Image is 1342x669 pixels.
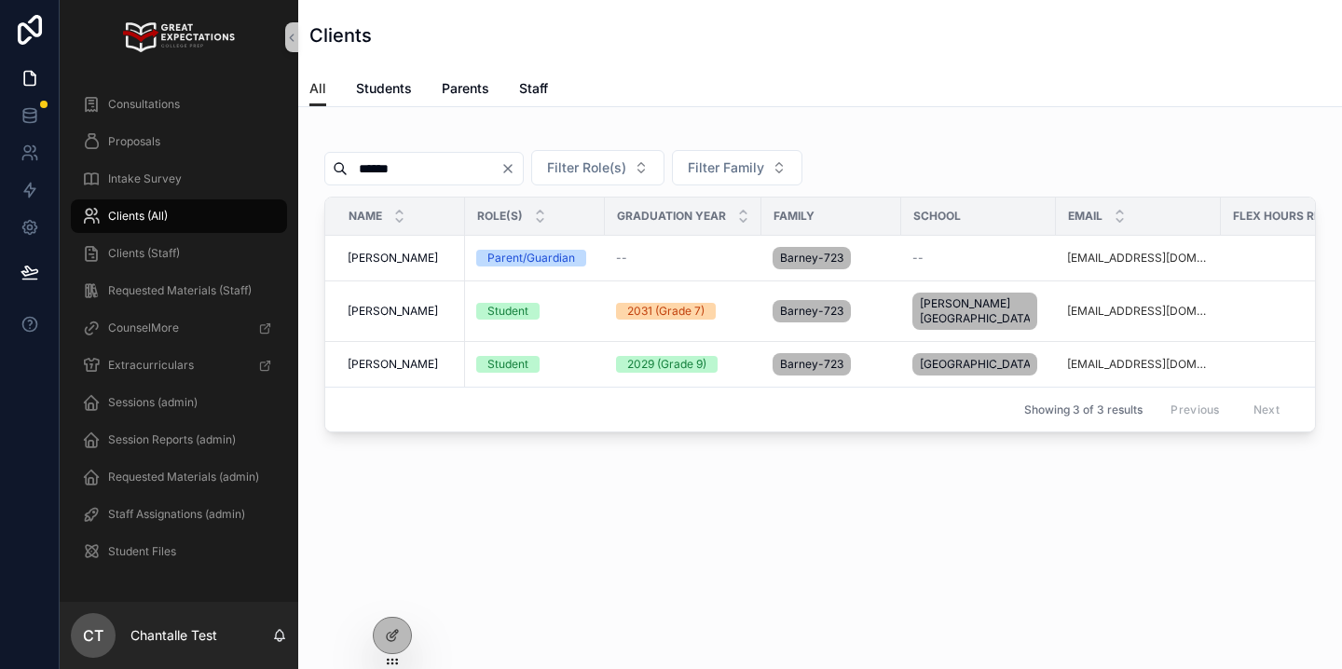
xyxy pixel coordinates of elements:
[487,356,528,373] div: Student
[1067,357,1210,372] a: [EMAIL_ADDRESS][DOMAIN_NAME]
[71,535,287,568] a: Student Files
[349,209,382,224] span: Name
[476,250,594,266] a: Parent/Guardian
[71,274,287,307] a: Requested Materials (Staff)
[1068,209,1102,224] span: Email
[487,250,575,266] div: Parent/Guardian
[108,209,168,224] span: Clients (All)
[108,97,180,112] span: Consultations
[60,75,298,602] div: scrollable content
[1067,304,1210,319] a: [EMAIL_ADDRESS][DOMAIN_NAME]
[616,251,627,266] span: --
[912,251,924,266] span: --
[1067,251,1210,266] a: [EMAIL_ADDRESS][DOMAIN_NAME]
[71,125,287,158] a: Proposals
[108,507,245,522] span: Staff Assignations (admin)
[348,304,454,319] a: [PERSON_NAME]
[500,161,523,176] button: Clear
[519,79,548,98] span: Staff
[309,72,326,107] a: All
[920,296,1030,326] span: [PERSON_NAME][GEOGRAPHIC_DATA]
[348,304,438,319] span: [PERSON_NAME]
[780,357,843,372] span: Barney-723
[356,79,412,98] span: Students
[71,348,287,382] a: Extracurriculars
[688,158,764,177] span: Filter Family
[123,22,234,52] img: App logo
[519,72,548,109] a: Staff
[108,171,182,186] span: Intake Survey
[476,303,594,320] a: Student
[627,303,705,320] div: 2031 (Grade 7)
[672,150,802,185] button: Select Button
[442,72,489,109] a: Parents
[348,357,454,372] a: [PERSON_NAME]
[1024,403,1143,417] span: Showing 3 of 3 results
[617,209,726,224] span: Graduation Year
[780,251,843,266] span: Barney-723
[616,251,750,266] a: --
[71,199,287,233] a: Clients (All)
[774,209,815,224] span: Family
[531,150,664,185] button: Select Button
[71,498,287,531] a: Staff Assignations (admin)
[547,158,626,177] span: Filter Role(s)
[108,283,252,298] span: Requested Materials (Staff)
[913,209,961,224] span: School
[108,321,179,335] span: CounselMore
[773,349,890,379] a: Barney-723
[487,303,528,320] div: Student
[616,356,750,373] a: 2029 (Grade 9)
[912,289,1045,334] a: [PERSON_NAME][GEOGRAPHIC_DATA]
[912,349,1045,379] a: [GEOGRAPHIC_DATA]
[309,22,372,48] h1: Clients
[71,386,287,419] a: Sessions (admin)
[348,357,438,372] span: [PERSON_NAME]
[71,88,287,121] a: Consultations
[108,358,194,373] span: Extracurriculars
[71,237,287,270] a: Clients (Staff)
[356,72,412,109] a: Students
[71,423,287,457] a: Session Reports (admin)
[108,246,180,261] span: Clients (Staff)
[108,134,160,149] span: Proposals
[348,251,454,266] a: [PERSON_NAME]
[309,79,326,98] span: All
[920,357,1030,372] span: [GEOGRAPHIC_DATA]
[108,470,259,485] span: Requested Materials (admin)
[348,251,438,266] span: [PERSON_NAME]
[71,311,287,345] a: CounselMore
[108,395,198,410] span: Sessions (admin)
[108,544,176,559] span: Student Files
[108,432,236,447] span: Session Reports (admin)
[773,243,890,273] a: Barney-723
[912,251,1045,266] a: --
[773,296,890,326] a: Barney-723
[477,209,523,224] span: Role(s)
[71,162,287,196] a: Intake Survey
[627,356,706,373] div: 2029 (Grade 9)
[83,624,103,647] span: CT
[476,356,594,373] a: Student
[130,626,217,645] p: Chantalle Test
[442,79,489,98] span: Parents
[616,303,750,320] a: 2031 (Grade 7)
[780,304,843,319] span: Barney-723
[71,460,287,494] a: Requested Materials (admin)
